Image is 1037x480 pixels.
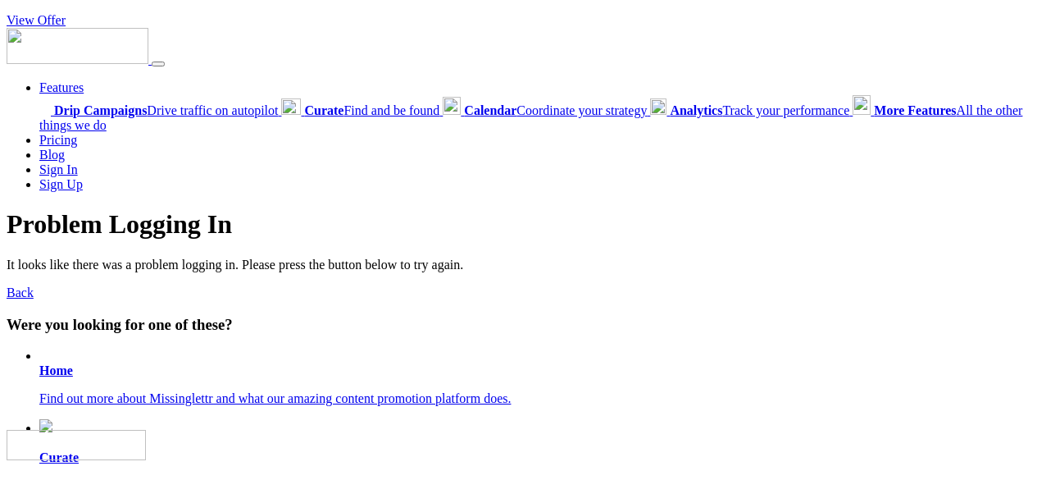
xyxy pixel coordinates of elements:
h3: Were you looking for one of these? [7,316,1030,334]
a: Features [39,80,84,94]
a: More FeaturesAll the other things we do [39,103,1022,132]
span: Coordinate your strategy [464,103,647,117]
div: Features [39,95,1030,133]
a: CalendarCoordinate your strategy [443,103,650,117]
b: Home [39,363,73,377]
p: It looks like there was a problem logging in. Please press the button below to try again. [7,258,1030,272]
b: Calendar [464,103,516,117]
span: Track your performance [670,103,849,117]
a: Sign Up [39,177,83,191]
a: AnalyticsTrack your performance [650,103,853,117]
a: Blog [39,148,65,162]
a: Pricing [39,133,77,147]
h1: Problem Logging In [7,209,1030,240]
b: More Features [874,103,956,117]
a: View Offer [7,13,66,27]
span: All the other things we do [39,103,1022,132]
span: Drive traffic on autopilot [54,103,278,117]
a: Back [7,286,34,299]
a: CurateFind and be found [281,103,443,117]
a: Home Find out more about Missinglettr and what our amazing content promotion platform does. [39,363,1030,406]
span: Find and be found [304,103,439,117]
b: Curate [304,103,343,117]
b: Analytics [670,103,722,117]
img: curate.png [39,419,52,432]
img: Missinglettr - Social Media Marketing for content focused teams | Product Hunt [7,430,146,460]
a: Sign In [39,162,78,176]
a: Drip CampaignsDrive traffic on autopilot [39,103,281,117]
b: Drip Campaigns [54,103,147,117]
p: Find out more about Missinglettr and what our amazing content promotion platform does. [39,391,1030,406]
button: Menu [152,62,165,66]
